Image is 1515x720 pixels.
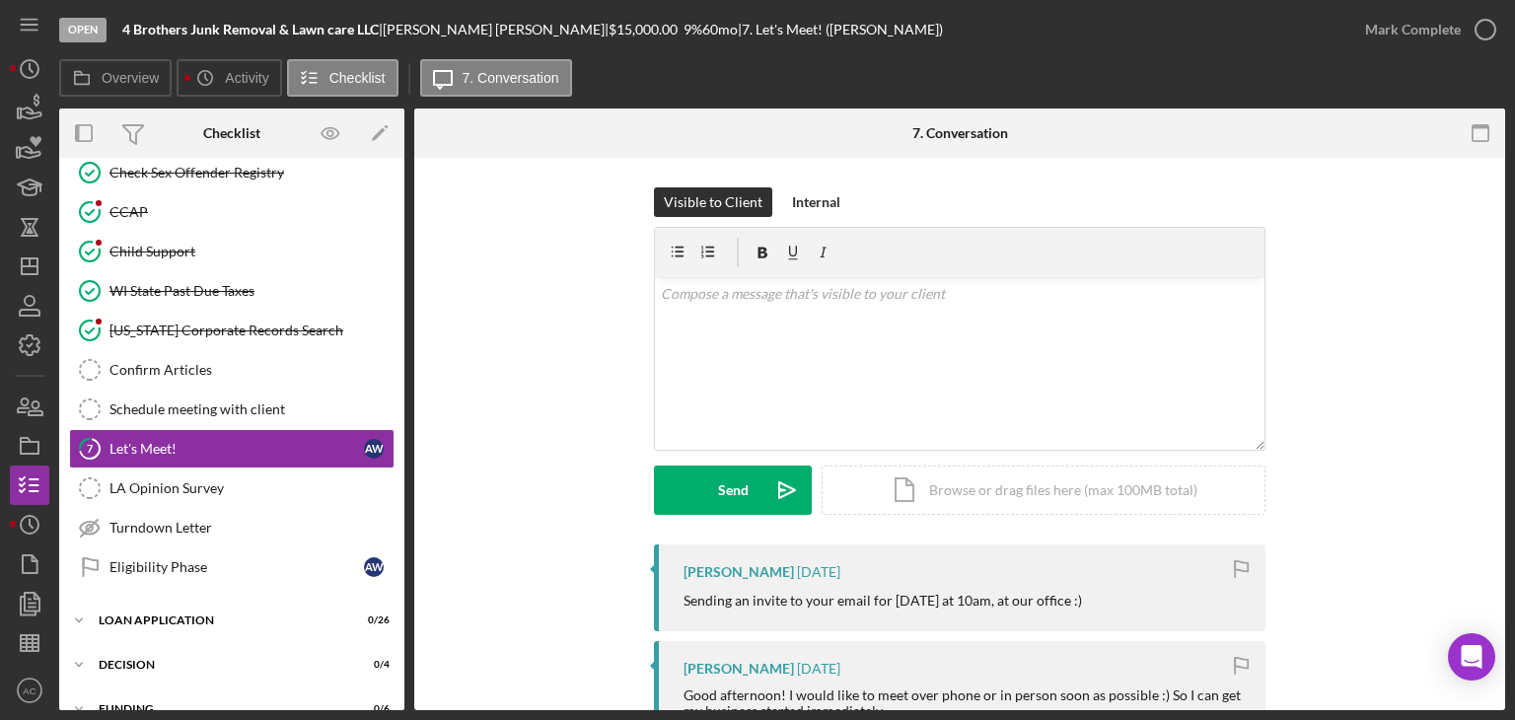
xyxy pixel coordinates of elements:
[122,22,383,37] div: |
[364,439,384,459] div: A W
[10,671,49,710] button: AC
[792,187,840,217] div: Internal
[684,22,702,37] div: 9 %
[354,659,390,671] div: 0 / 4
[69,547,395,587] a: Eligibility PhaseAW
[102,70,159,86] label: Overview
[383,22,609,37] div: [PERSON_NAME] [PERSON_NAME] |
[225,70,268,86] label: Activity
[329,70,386,86] label: Checklist
[109,520,394,536] div: Turndown Letter
[287,59,398,97] button: Checklist
[69,153,395,192] a: Check Sex Offender Registry
[109,165,394,180] div: Check Sex Offender Registry
[109,401,394,417] div: Schedule meeting with client
[23,685,36,696] text: AC
[654,187,772,217] button: Visible to Client
[364,557,384,577] div: A W
[664,187,762,217] div: Visible to Client
[702,22,738,37] div: 60 mo
[109,362,394,378] div: Confirm Articles
[1365,10,1461,49] div: Mark Complete
[69,311,395,350] a: [US_STATE] Corporate Records Search
[69,350,395,390] a: Confirm Articles
[69,468,395,508] a: LA Opinion Survey
[463,70,559,86] label: 7. Conversation
[99,703,340,715] div: Funding
[109,559,364,575] div: Eligibility Phase
[59,59,172,97] button: Overview
[354,703,390,715] div: 0 / 6
[718,466,749,515] div: Send
[1448,633,1495,681] div: Open Intercom Messenger
[99,659,340,671] div: Decision
[684,687,1246,719] div: Good afternoon! I would like to meet over phone or in person soon as possible :) So I can get my ...
[1345,10,1505,49] button: Mark Complete
[109,441,364,457] div: Let's Meet!
[203,125,260,141] div: Checklist
[109,204,394,220] div: CCAP
[684,661,794,677] div: [PERSON_NAME]
[354,614,390,626] div: 0 / 26
[609,22,684,37] div: $15,000.00
[69,429,395,468] a: 7Let's Meet!AW
[69,232,395,271] a: Child Support
[684,564,794,580] div: [PERSON_NAME]
[109,244,394,259] div: Child Support
[684,590,1082,612] p: Sending an invite to your email for [DATE] at 10am, at our office :)
[109,323,394,338] div: [US_STATE] Corporate Records Search
[912,125,1008,141] div: 7. Conversation
[87,442,94,455] tspan: 7
[69,192,395,232] a: CCAP
[69,390,395,429] a: Schedule meeting with client
[420,59,572,97] button: 7. Conversation
[69,271,395,311] a: WI State Past Due Taxes
[122,21,379,37] b: 4 Brothers Junk Removal & Lawn care LLC
[99,614,340,626] div: Loan Application
[109,283,394,299] div: WI State Past Due Taxes
[797,661,840,677] time: 2025-08-21 17:22
[782,187,850,217] button: Internal
[177,59,281,97] button: Activity
[109,480,394,496] div: LA Opinion Survey
[59,18,107,42] div: Open
[738,22,943,37] div: | 7. Let's Meet! ([PERSON_NAME])
[797,564,840,580] time: 2025-08-25 15:28
[69,508,395,547] a: Turndown Letter
[654,466,812,515] button: Send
